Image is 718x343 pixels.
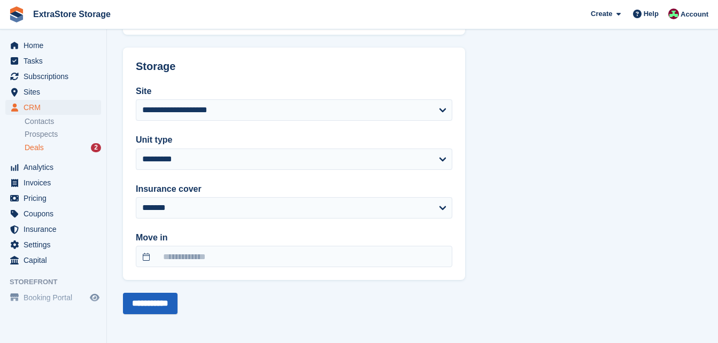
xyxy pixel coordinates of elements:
[9,6,25,22] img: stora-icon-8386f47178a22dfd0bd8f6a31ec36ba5ce8667c1dd55bd0f319d3a0aa187defe.svg
[5,160,101,175] a: menu
[5,222,101,237] a: menu
[25,116,101,127] a: Contacts
[25,142,101,153] a: Deals 2
[25,129,58,139] span: Prospects
[24,191,88,206] span: Pricing
[136,60,452,73] h2: Storage
[10,277,106,287] span: Storefront
[5,38,101,53] a: menu
[5,69,101,84] a: menu
[24,290,88,305] span: Booking Portal
[24,100,88,115] span: CRM
[5,53,101,68] a: menu
[5,100,101,115] a: menu
[25,143,44,153] span: Deals
[24,253,88,268] span: Capital
[5,84,101,99] a: menu
[681,9,708,20] span: Account
[136,231,452,244] label: Move in
[5,237,101,252] a: menu
[668,9,679,19] img: Chelsea Parker
[5,253,101,268] a: menu
[91,143,101,152] div: 2
[644,9,659,19] span: Help
[136,85,452,98] label: Site
[24,206,88,221] span: Coupons
[136,134,452,146] label: Unit type
[24,222,88,237] span: Insurance
[24,175,88,190] span: Invoices
[29,5,115,23] a: ExtraStore Storage
[136,183,452,196] label: Insurance cover
[591,9,612,19] span: Create
[24,160,88,175] span: Analytics
[5,290,101,305] a: menu
[5,206,101,221] a: menu
[5,175,101,190] a: menu
[25,129,101,140] a: Prospects
[24,53,88,68] span: Tasks
[24,69,88,84] span: Subscriptions
[24,38,88,53] span: Home
[88,291,101,304] a: Preview store
[5,191,101,206] a: menu
[24,84,88,99] span: Sites
[24,237,88,252] span: Settings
